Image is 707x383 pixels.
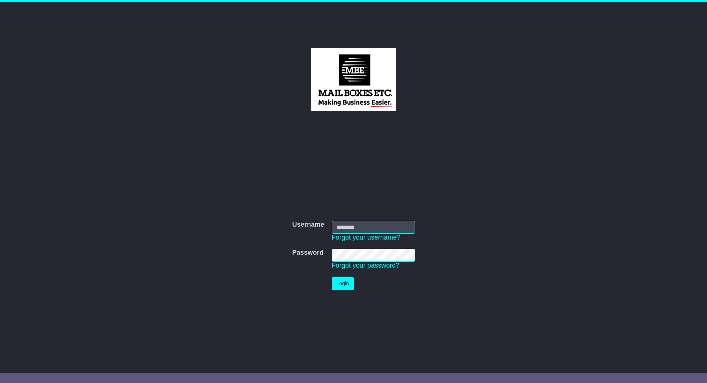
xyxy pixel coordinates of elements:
[311,48,395,111] img: MBE Brisbane CBD
[292,249,323,257] label: Password
[332,234,401,241] a: Forgot your username?
[292,221,324,229] label: Username
[332,262,400,269] a: Forgot your password?
[332,277,354,290] button: Login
